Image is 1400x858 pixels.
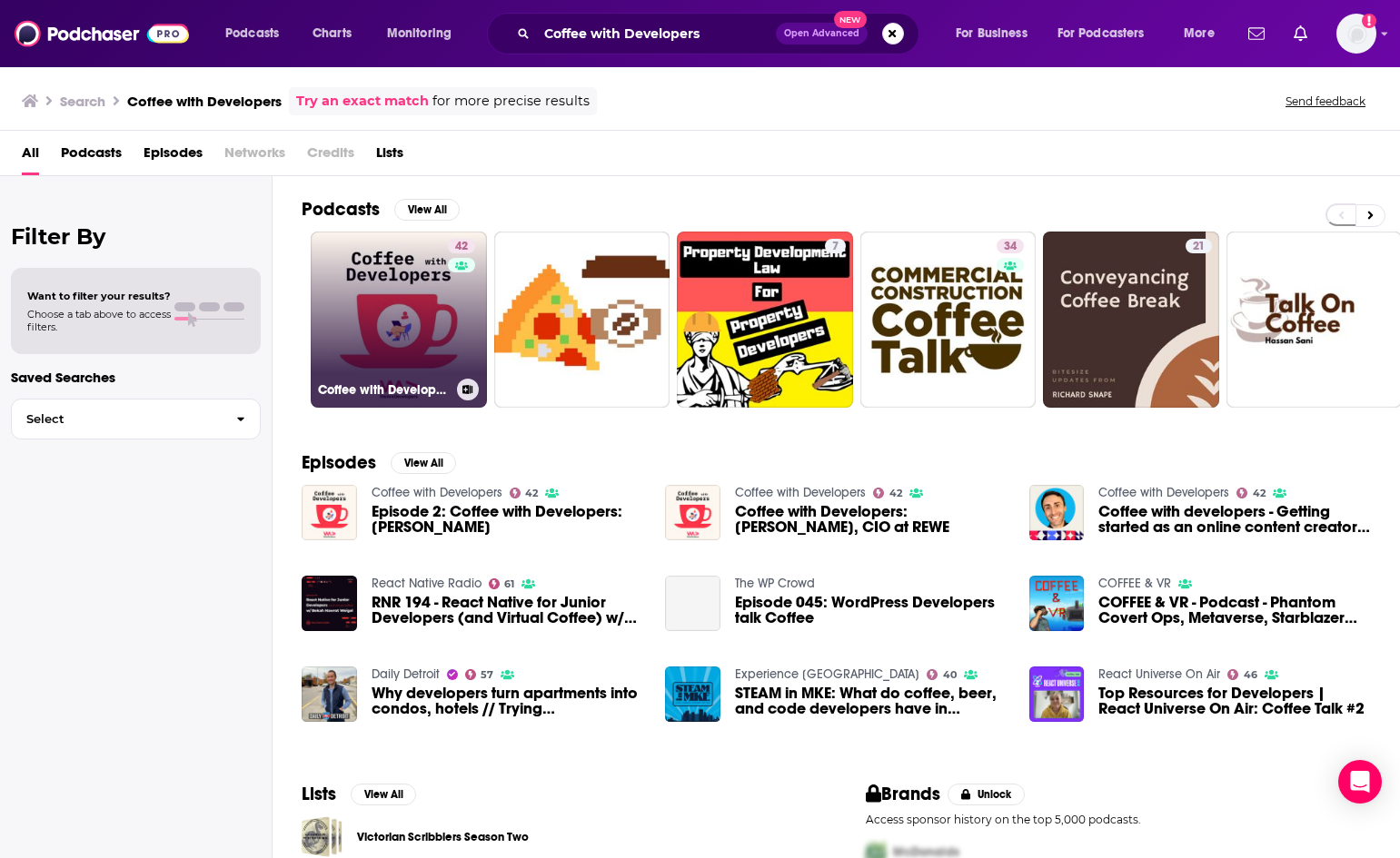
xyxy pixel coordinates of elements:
[866,813,1372,826] p: Access sponsor history on the top 5,000 podcasts.
[1029,576,1085,631] img: COFFEE & VR - Podcast - Phantom Covert Ops, Metaverse, Starblazer Developers
[448,239,475,253] a: 42
[1336,14,1376,54] span: Logged in as winmo
[302,666,357,722] img: Why developers turn apartments into condos, hotels // Trying Craig's Coffee
[735,485,866,500] a: Coffee with Developers
[11,399,261,439] button: Select
[302,816,343,857] a: Victorian Scribblers Season Two
[1336,14,1376,54] button: Show profile menu
[1253,489,1266,498] span: 42
[1098,595,1371,626] a: COFFEE & VR - Podcast - Phantom Covert Ops, Metaverse, Starblazer Developers
[61,138,122,175] a: Podcasts
[302,198,380,221] h2: Podcasts
[1362,14,1376,28] svg: Add a profile image
[11,223,261,250] h2: Filter By
[889,489,902,498] span: 42
[776,23,868,44] button: Open AdvancedNew
[866,783,941,805] h2: Brands
[735,595,1008,626] a: Episode 045: WordPress Developers talk Coffee
[927,669,957,680] a: 40
[372,504,644,535] span: Episode 2: Coffee with Developers: [PERSON_NAME]
[455,238,468,256] span: 42
[307,138,354,175] span: Credits
[665,485,720,540] img: Coffee with Developers: Andreas König, CIO at REWE
[15,16,189,51] img: Podchaser - Follow, Share and Rate Podcasts
[225,21,279,46] span: Podcasts
[860,232,1037,408] a: 34
[1004,238,1017,256] span: 34
[784,29,859,38] span: Open Advanced
[432,91,590,112] span: for more precise results
[1098,576,1171,591] a: COFFEE & VR
[1098,485,1229,500] a: Coffee with Developers
[372,666,440,682] a: Daily Detroit
[1098,685,1371,716] a: Top Resources for Developers | React Universe On Air: Coffee Talk #2
[302,451,456,474] a: EpisodesView All
[1280,94,1371,109] button: Send feedback
[27,290,171,302] span: Want to filter your results?
[372,595,644,626] span: RNR 194 - React Native for Junior Developers (and Virtual Coffee) w/ [PERSON_NAME]
[735,685,1008,716] span: STEAM in MKE: What do coffee, beer, and code developers have in common and purpose?
[997,239,1024,253] a: 34
[311,232,487,408] a: 42Coffee with Developers
[510,488,539,498] a: 42
[825,239,846,253] a: 7
[832,238,839,256] span: 7
[376,138,403,175] a: Lists
[956,21,1028,46] span: For Business
[1227,669,1257,680] a: 46
[387,21,452,46] span: Monitoring
[1098,504,1371,535] a: Coffee with developers - Getting started as an online content creator - Francesco Ciulla
[1336,14,1376,54] img: User Profile
[22,138,39,175] span: All
[1244,671,1257,679] span: 46
[372,576,482,591] a: React Native Radio
[735,576,815,591] a: The WP Crowd
[372,685,644,716] a: Why developers turn apartments into condos, hotels // Trying Craig's Coffee
[481,671,493,679] span: 57
[525,489,538,498] span: 42
[302,783,336,805] h2: Lists
[357,827,529,847] a: Victorian Scribblers Season Two
[11,369,261,386] p: Saved Searches
[834,11,867,28] span: New
[60,93,105,110] h3: Search
[735,504,1008,535] a: Coffee with Developers: Andreas König, CIO at REWE
[144,138,203,175] a: Episodes
[1236,488,1266,498] a: 42
[1046,19,1171,48] button: open menu
[394,199,460,221] button: View All
[27,308,171,333] span: Choose a tab above to access filters.
[1186,239,1212,253] a: 21
[127,93,282,110] h3: Coffee with Developers
[296,91,429,112] a: Try an exact match
[372,595,644,626] a: RNR 194 - React Native for Junior Developers (and Virtual Coffee) w/ Bekah Hawrot Weigel
[224,138,285,175] span: Networks
[213,19,303,48] button: open menu
[351,784,416,805] button: View All
[1171,19,1237,48] button: open menu
[1184,21,1215,46] span: More
[1029,485,1085,540] a: Coffee with developers - Getting started as an online content creator - Francesco Ciulla
[665,666,720,722] img: STEAM in MKE: What do coffee, beer, and code developers have in common and purpose?
[735,504,1008,535] span: Coffee with Developers: [PERSON_NAME], CIO at REWE
[318,382,450,398] h3: Coffee with Developers
[372,504,644,535] a: Episode 2: Coffee with Developers: Lyubomir Bozhinov
[302,485,357,540] img: Episode 2: Coffee with Developers: Lyubomir Bozhinov
[1241,18,1272,49] a: Show notifications dropdown
[504,13,937,54] div: Search podcasts, credits, & more...
[1029,666,1085,722] a: Top Resources for Developers | React Universe On Air: Coffee Talk #2
[489,578,515,589] a: 61
[372,485,502,500] a: Coffee with Developers
[537,19,776,48] input: Search podcasts, credits, & more...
